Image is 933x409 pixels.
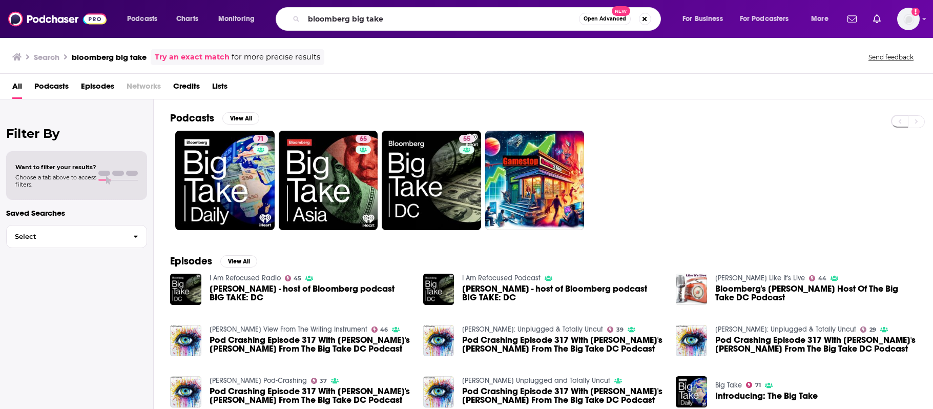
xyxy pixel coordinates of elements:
a: I Am Refocused Radio [210,274,281,282]
img: Bloomberg's Saleha Mohsin Host Of The Big Take DC Podcast [676,274,707,305]
span: Select [7,233,125,240]
a: Arroe Collins: Unplugged & Totally Uncut [715,325,856,334]
svg: Add a profile image [911,8,920,16]
span: Episodes [81,78,114,99]
img: Pod Crashing Episode 317 With Bloomberg's Saleha Mohsin From The Big Take DC Podcast [423,376,454,407]
h2: Podcasts [170,112,214,125]
a: PodcastsView All [170,112,259,125]
span: Networks [127,78,161,99]
button: open menu [120,11,171,27]
a: Pod Crashing Episode 317 With Bloomberg's Saleha Mohsin From The Big Take DC Podcast [462,336,664,353]
a: Arroe Collins Unplugged and Totally Uncut [462,376,610,385]
a: Introducing: The Big Take [676,376,707,407]
a: Pod Crashing Episode 317 With Bloomberg's Saleha Mohsin From The Big Take DC Podcast [210,387,411,404]
span: For Podcasters [740,12,789,26]
img: Pod Crashing Episode 317 With Bloomberg's Saleha Mohsin From The Big Take DC Podcast [423,325,454,356]
a: Pod Crashing Episode 317 With Bloomberg's Saleha Mohsin From The Big Take DC Podcast [715,336,917,353]
button: open menu [733,11,804,27]
a: EpisodesView All [170,255,257,268]
span: 29 [869,328,876,332]
img: Saleha Mohsin - host of Bloomberg podcast BIG TAKE: DC [170,274,201,305]
div: Search podcasts, credits, & more... [285,7,671,31]
span: New [612,6,630,16]
span: [PERSON_NAME] - host of Bloomberg podcast BIG TAKE: DC [462,284,664,302]
span: More [811,12,828,26]
a: Introducing: The Big Take [715,392,818,400]
h3: bloomberg big take [72,52,147,62]
a: Arroe Collins Like It's Live [715,274,805,282]
span: Pod Crashing Episode 317 With [PERSON_NAME]'s [PERSON_NAME] From The Big Take DC Podcast [462,336,664,353]
a: Arroe Collins: Unplugged & Totally Uncut [462,325,603,334]
img: Pod Crashing Episode 317 With Bloomberg's Saleha Mohsin From The Big Take DC Podcast [170,325,201,356]
span: Monitoring [218,12,255,26]
a: Podcasts [34,78,69,99]
span: 46 [380,328,388,332]
a: Show notifications dropdown [869,10,885,28]
h2: Episodes [170,255,212,268]
a: 46 [371,326,388,333]
span: Pod Crashing Episode 317 With [PERSON_NAME]'s [PERSON_NAME] From The Big Take DC Podcast [462,387,664,404]
h3: Search [34,52,59,62]
img: Podchaser - Follow, Share and Rate Podcasts [8,9,107,29]
a: 44 [809,275,826,281]
a: Lists [212,78,227,99]
span: Open Advanced [584,16,626,22]
button: open menu [804,11,841,27]
a: Pod Crashing Episode 317 With Bloomberg's Saleha Mohsin From The Big Take DC Podcast [210,336,411,353]
span: Podcasts [127,12,157,26]
a: Arroe Collins Pod-Crashing [210,376,307,385]
a: 55 [459,135,474,143]
button: Show profile menu [897,8,920,30]
span: Choose a tab above to access filters. [15,174,96,188]
a: All [12,78,22,99]
span: Charts [176,12,198,26]
a: 71 [253,135,268,143]
a: 71 [746,382,761,388]
a: 37 [311,378,327,384]
button: Send feedback [865,53,917,62]
span: 44 [818,276,826,281]
a: Show notifications dropdown [843,10,861,28]
a: 29 [860,326,876,333]
a: Saleha Mohsin - host of Bloomberg podcast BIG TAKE: DC [423,274,454,305]
a: Pod Crashing Episode 317 With Bloomberg's Saleha Mohsin From The Big Take DC Podcast [462,387,664,404]
span: Logged in as gmalloy [897,8,920,30]
span: For Business [682,12,723,26]
p: Saved Searches [6,208,147,218]
span: 37 [320,379,327,383]
a: 71 [175,131,275,230]
span: Pod Crashing Episode 317 With [PERSON_NAME]'s [PERSON_NAME] From The Big Take DC Podcast [210,387,411,404]
a: Saleha Mohsin - host of Bloomberg podcast BIG TAKE: DC [462,284,664,302]
a: 65 [279,131,378,230]
span: 39 [616,328,624,332]
img: Pod Crashing Episode 317 With Bloomberg's Saleha Mohsin From The Big Take DC Podcast [676,325,707,356]
button: View All [222,112,259,125]
a: Saleha Mohsin - host of Bloomberg podcast BIG TAKE: DC [210,284,411,302]
span: Want to filter your results? [15,163,96,171]
span: for more precise results [232,51,320,63]
img: Pod Crashing Episode 317 With Bloomberg's Saleha Mohsin From The Big Take DC Podcast [170,376,201,407]
input: Search podcasts, credits, & more... [304,11,579,27]
a: 65 [356,135,371,143]
a: Arroe Collins View From The Writing Instrument [210,325,367,334]
a: Charts [170,11,204,27]
a: Big Take [715,381,742,390]
span: Bloomberg's [PERSON_NAME] Host Of The Big Take DC Podcast [715,284,917,302]
a: Credits [173,78,200,99]
button: Select [6,225,147,248]
span: 55 [463,134,470,145]
button: open menu [675,11,736,27]
span: 65 [360,134,367,145]
a: I Am Refocused Podcast [462,274,541,282]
